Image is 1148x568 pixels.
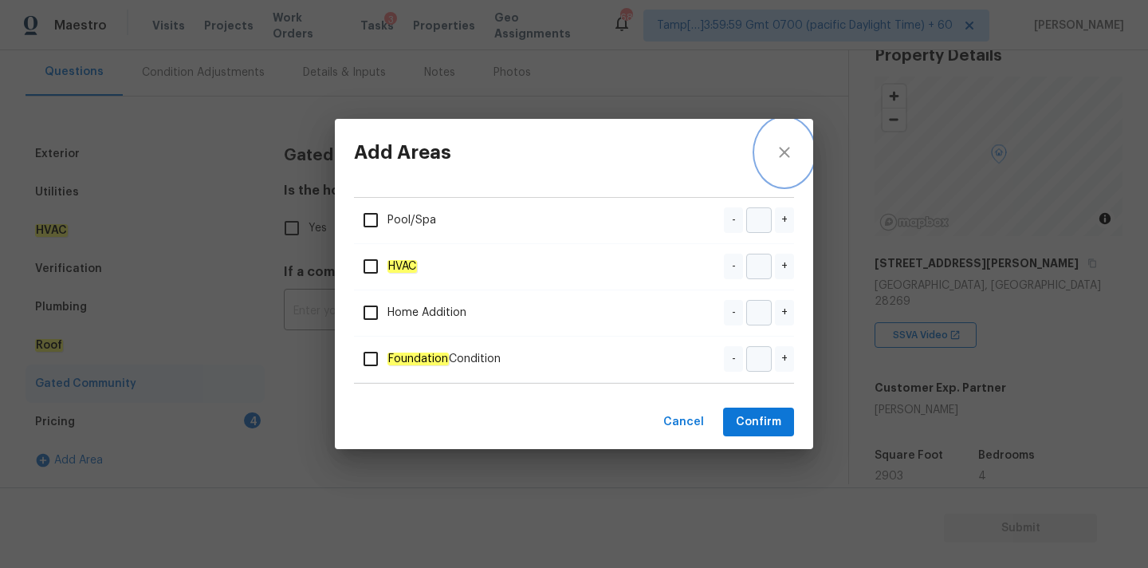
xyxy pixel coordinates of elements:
[724,207,743,233] span: -
[736,412,781,432] span: Confirm
[387,260,417,273] em: HVAC
[723,408,794,437] button: Confirm
[724,346,743,372] span: -
[724,254,743,279] span: -
[657,408,710,437] button: Cancel
[354,296,466,329] span: Home Addition
[775,346,794,372] span: +
[354,342,501,376] span: Condition
[387,353,449,365] em: Foundation
[775,254,794,279] span: +
[354,203,436,237] span: Pool/Spa
[354,141,451,164] h3: Add Areas
[775,207,794,233] span: +
[663,412,704,432] span: Cancel
[724,300,743,325] span: -
[775,300,794,325] span: +
[756,119,813,186] button: close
